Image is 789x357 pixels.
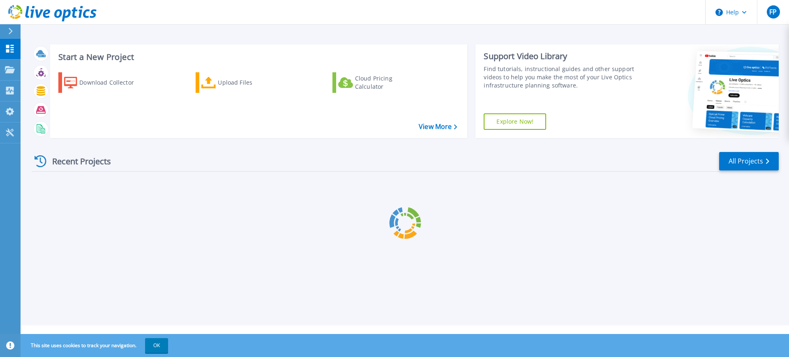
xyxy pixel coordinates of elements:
div: Cloud Pricing Calculator [355,74,421,91]
span: This site uses cookies to track your navigation. [23,338,168,353]
a: View More [419,123,457,131]
button: OK [145,338,168,353]
div: Upload Files [218,74,284,91]
div: Recent Projects [32,151,122,171]
a: Cloud Pricing Calculator [332,72,424,93]
a: All Projects [719,152,779,170]
div: Find tutorials, instructional guides and other support videos to help you make the most of your L... [484,65,638,90]
span: FP [769,9,777,15]
div: Download Collector [79,74,145,91]
a: Explore Now! [484,113,546,130]
a: Download Collector [58,72,150,93]
div: Support Video Library [484,51,638,62]
a: Upload Files [196,72,287,93]
h3: Start a New Project [58,53,457,62]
